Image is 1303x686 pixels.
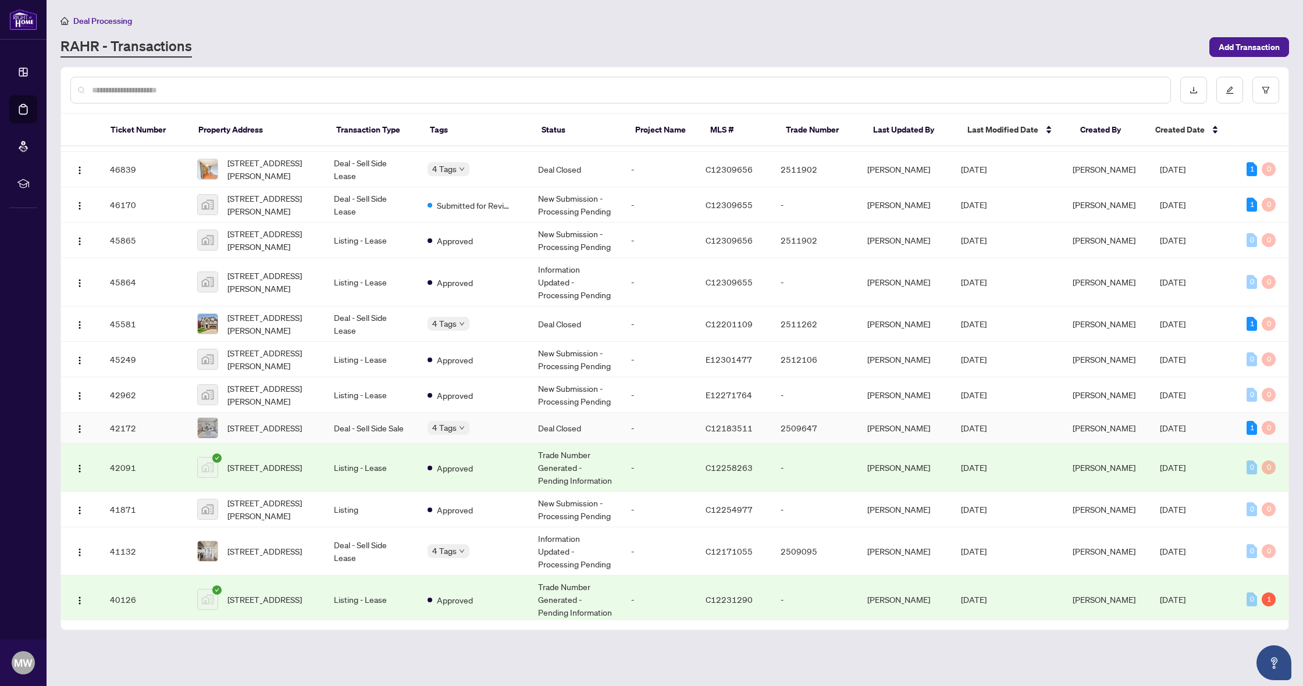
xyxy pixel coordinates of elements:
button: Logo [70,231,89,249]
span: Submitted for Review [437,199,512,212]
td: 2509095 [771,527,859,576]
span: [PERSON_NAME] [1073,277,1135,287]
button: download [1180,77,1207,103]
td: Deal - Sell Side Lease [325,152,418,187]
span: [DATE] [1160,390,1185,400]
td: 2511262 [771,306,859,342]
span: [DATE] [1160,462,1185,473]
span: [DATE] [1160,235,1185,245]
button: Logo [70,315,89,333]
td: 41132 [101,527,188,576]
img: logo [9,9,37,30]
div: 0 [1247,352,1257,366]
button: Logo [70,419,89,437]
td: - [622,306,696,342]
td: Listing - Lease [325,576,418,624]
td: Deal Closed [529,306,622,342]
span: C12183511 [706,423,753,433]
div: 0 [1247,275,1257,289]
td: New Submission - Processing Pending [529,223,622,258]
span: [DATE] [1160,277,1185,287]
td: Trade Number Generated - Pending Information [529,576,622,624]
span: down [459,548,465,554]
th: Project Name [626,114,701,147]
td: 42091 [101,444,188,492]
img: thumbnail-img [198,418,218,438]
span: [STREET_ADDRESS][PERSON_NAME] [227,227,315,253]
img: thumbnail-img [198,272,218,292]
span: down [459,321,465,327]
span: [DATE] [961,199,987,210]
td: 42172 [101,413,188,444]
span: [STREET_ADDRESS] [227,421,302,434]
img: Logo [75,424,84,434]
td: New Submission - Processing Pending [529,377,622,413]
td: [PERSON_NAME] [858,527,951,576]
div: 1 [1247,162,1257,176]
span: download [1190,86,1198,94]
span: [STREET_ADDRESS][PERSON_NAME] [227,269,315,295]
div: 0 [1247,460,1257,474]
span: C12171055 [706,546,753,556]
span: Approved [437,353,473,366]
button: filter [1252,77,1279,103]
img: Logo [75,506,84,515]
span: 4 Tags [432,317,457,330]
img: Logo [75,320,84,330]
div: 1 [1247,198,1257,212]
span: [STREET_ADDRESS][PERSON_NAME] [227,156,315,182]
span: [PERSON_NAME] [1073,546,1135,556]
td: [PERSON_NAME] [858,492,951,527]
td: - [622,413,696,444]
td: 46839 [101,152,188,187]
span: [DATE] [961,546,987,556]
img: thumbnail-img [198,314,218,334]
td: [PERSON_NAME] [858,444,951,492]
a: RAHR - Transactions [60,37,192,58]
span: [STREET_ADDRESS][PERSON_NAME] [227,346,315,372]
td: - [622,223,696,258]
span: C12309655 [706,199,753,210]
span: Approved [437,234,473,247]
span: Last Modified Date [967,123,1038,136]
span: [PERSON_NAME] [1073,462,1135,473]
img: Logo [75,278,84,288]
div: 0 [1247,592,1257,606]
span: [STREET_ADDRESS][PERSON_NAME] [227,192,315,217]
span: [PERSON_NAME] [1073,594,1135,605]
span: [PERSON_NAME] [1073,164,1135,174]
button: Logo [70,458,89,477]
span: [DATE] [961,462,987,473]
div: 0 [1247,233,1257,247]
div: 0 [1262,317,1276,331]
span: [PERSON_NAME] [1073,235,1135,245]
td: - [771,576,859,624]
span: [DATE] [961,423,987,433]
td: 2512106 [771,342,859,377]
span: check-circle [212,585,222,595]
td: 42962 [101,377,188,413]
span: 4 Tags [432,162,457,176]
img: thumbnail-img [198,458,218,477]
span: MW [14,655,33,671]
td: - [622,342,696,377]
button: Logo [70,590,89,609]
span: E12301477 [706,354,752,365]
img: thumbnail-img [198,195,218,215]
span: [DATE] [961,390,987,400]
span: [STREET_ADDRESS] [227,593,302,606]
span: [DATE] [1160,594,1185,605]
img: Logo [75,548,84,557]
td: Trade Number Generated - Pending Information [529,444,622,492]
td: Information Updated - Processing Pending [529,527,622,576]
td: - [622,187,696,223]
span: C12254977 [706,504,753,514]
span: C12309656 [706,164,753,174]
td: Deal Closed [529,152,622,187]
span: home [60,17,69,25]
div: 0 [1262,421,1276,435]
th: Status [532,114,626,147]
td: Listing - Lease [325,223,418,258]
span: [DATE] [961,319,987,329]
img: thumbnail-img [198,499,218,519]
